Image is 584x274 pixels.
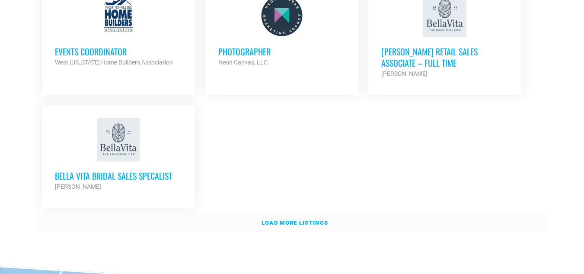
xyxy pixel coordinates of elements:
[55,59,173,66] strong: West [US_STATE] Home Builders Association
[55,46,182,57] h3: Events Coordinator
[381,70,428,77] strong: [PERSON_NAME]
[218,46,345,57] h3: Photographer
[55,183,101,190] strong: [PERSON_NAME]
[42,105,195,205] a: Bella Vita Bridal Sales Specalist [PERSON_NAME]
[218,59,268,66] strong: Neon Canvas, LLC
[37,213,547,233] a: Load more listings
[55,170,182,181] h3: Bella Vita Bridal Sales Specalist
[262,219,328,226] strong: Load more listings
[381,46,508,68] h3: [PERSON_NAME] Retail Sales Associate – Full Time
